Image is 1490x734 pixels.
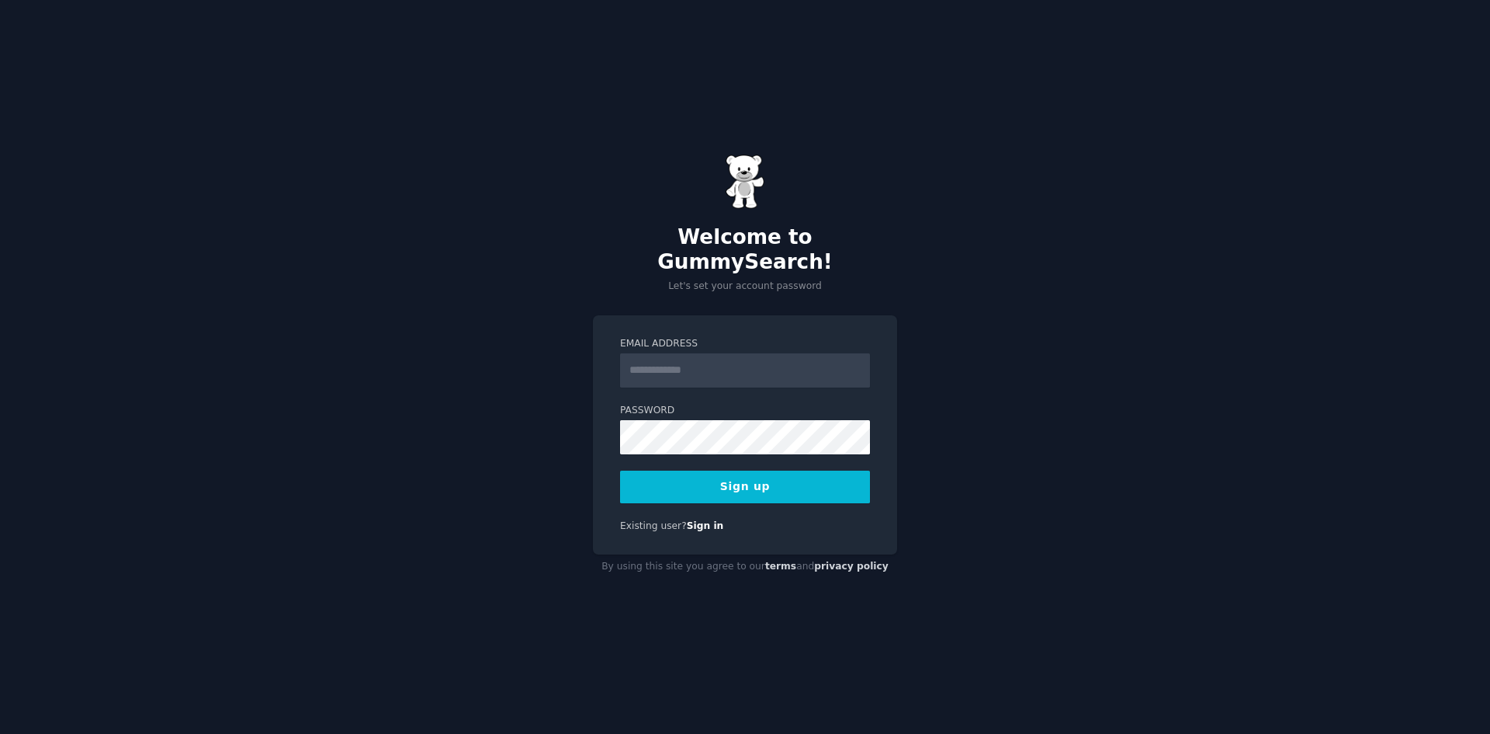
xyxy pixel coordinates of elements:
span: Existing user? [620,520,687,531]
a: terms [765,561,796,572]
label: Email Address [620,337,870,351]
label: Password [620,404,870,418]
h2: Welcome to GummySearch! [593,225,897,274]
img: Gummy Bear [726,155,764,209]
a: Sign in [687,520,724,531]
button: Sign up [620,471,870,503]
a: privacy policy [814,561,889,572]
div: By using this site you agree to our and [593,555,897,579]
p: Let's set your account password [593,280,897,294]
